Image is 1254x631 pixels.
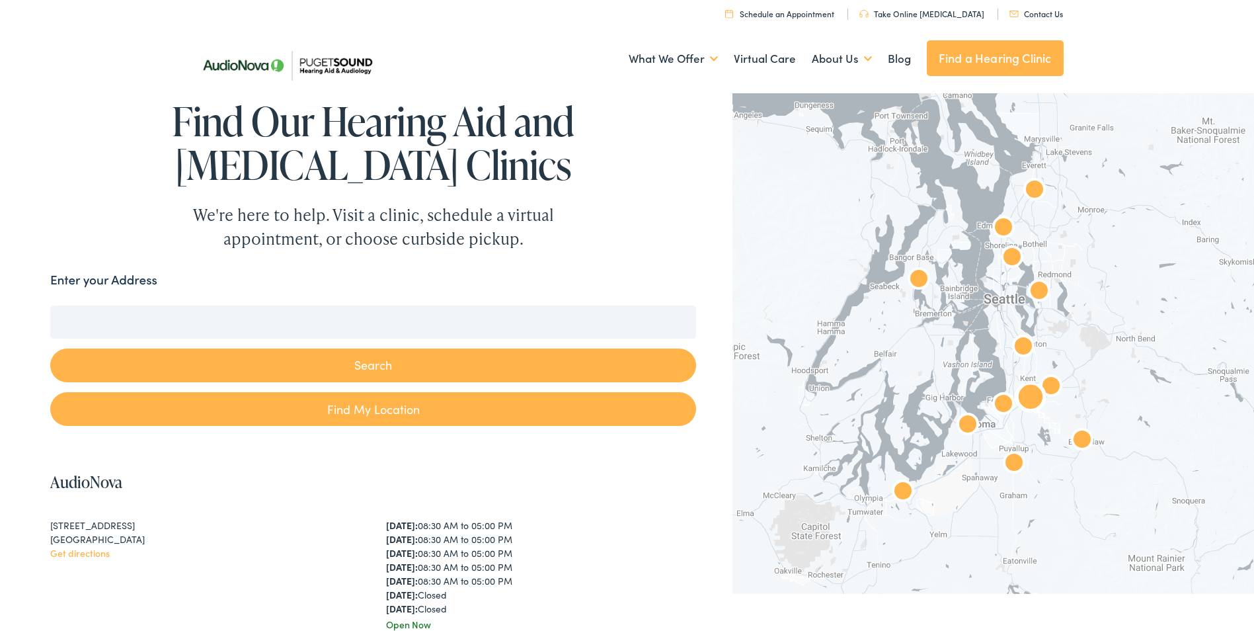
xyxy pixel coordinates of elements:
div: We're here to help. Visit a clinic, schedule a virtual appointment, or choose curbside pickup. [162,203,585,251]
div: 08:30 AM to 05:00 PM 08:30 AM to 05:00 PM 08:30 AM to 05:00 PM 08:30 AM to 05:00 PM 08:30 AM to 0... [386,519,696,616]
div: AudioNova [898,259,940,302]
div: AudioNova [1009,378,1052,421]
strong: [DATE]: [386,602,418,615]
strong: [DATE]: [386,574,418,587]
label: Enter your Address [50,271,157,290]
a: AudioNova [50,471,122,493]
div: AudioNova [1030,366,1072,409]
a: What We Offer [629,34,718,83]
div: AudioNova [1002,327,1044,369]
img: utility icon [725,9,733,18]
div: AudioNova [882,472,924,514]
div: AudioNova [982,384,1025,427]
h1: Find Our Hearing Aid and [MEDICAL_DATA] Clinics [50,99,696,187]
a: Take Online [MEDICAL_DATA] [859,8,984,19]
div: AudioNova [1061,420,1103,462]
div: AudioNova [982,208,1025,250]
div: AudioNova [993,443,1035,485]
div: [GEOGRAPHIC_DATA] [50,532,360,546]
img: utility icon [1009,11,1019,17]
a: Contact Us [1009,8,1063,19]
a: Blog [888,34,911,83]
strong: [DATE]: [386,546,418,560]
strong: [DATE]: [386,588,418,601]
div: [STREET_ADDRESS] [50,519,360,532]
strong: [DATE]: [386,532,418,546]
div: AudioNova [1018,271,1060,314]
a: Schedule an Appointment [725,8,834,19]
button: Search [50,349,696,382]
div: AudioNova [991,237,1033,280]
strong: [DATE]: [386,519,418,532]
a: Get directions [50,546,110,560]
div: Puget Sound Hearing Aid &#038; Audiology by AudioNova [1013,170,1056,212]
div: AudioNova [947,405,989,447]
input: Enter your address or zip code [50,306,696,339]
strong: [DATE]: [386,560,418,573]
a: Virtual Care [734,34,796,83]
a: Find a Hearing Clinic [927,40,1064,76]
a: Find My Location [50,392,696,426]
a: About Us [812,34,872,83]
img: utility icon [859,10,869,18]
